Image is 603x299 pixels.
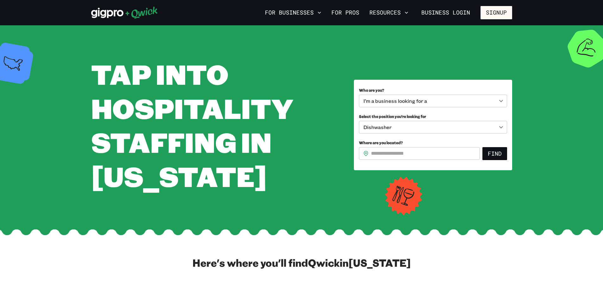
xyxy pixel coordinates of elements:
button: Resources [367,7,411,18]
button: Find [482,147,507,160]
div: I’m a business looking for a [359,95,507,107]
span: Select the position you’re looking for [359,114,426,119]
a: For Pros [329,7,362,18]
button: For Businesses [262,7,324,18]
span: Where are you located? [359,140,403,145]
div: Dishwasher [359,121,507,134]
span: Who are you? [359,88,384,93]
span: Tap into Hospitality Staffing in [US_STATE] [91,56,293,194]
h2: Here's where you'll find Qwick in [US_STATE] [192,256,411,269]
a: Business Login [416,6,475,19]
button: Signup [481,6,512,19]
